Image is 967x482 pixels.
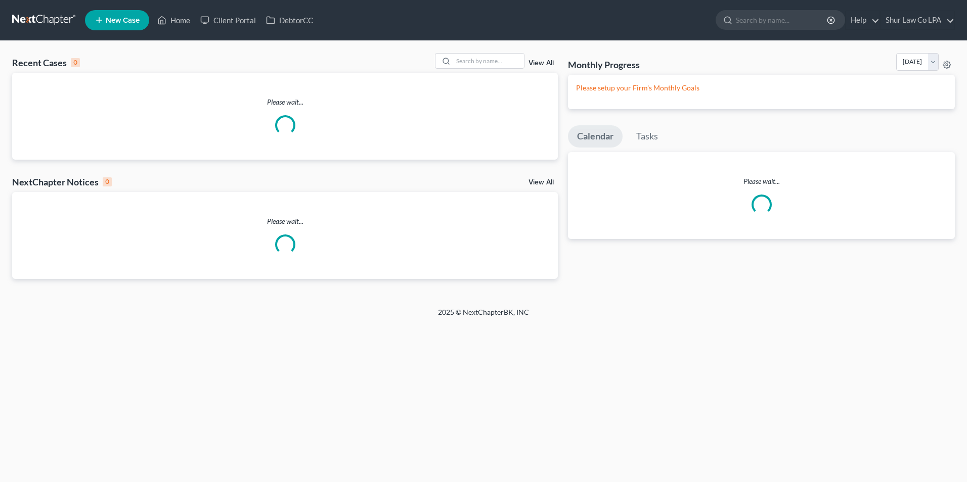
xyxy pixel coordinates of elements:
div: 2025 © NextChapterBK, INC [195,307,772,325]
h3: Monthly Progress [568,59,640,71]
a: View All [529,179,554,186]
a: Tasks [627,125,667,148]
a: Shur Law Co LPA [881,11,954,29]
a: Calendar [568,125,623,148]
div: 0 [103,177,112,186]
span: New Case [106,17,140,24]
a: Client Portal [195,11,261,29]
p: Please wait... [12,97,558,107]
p: Please wait... [12,216,558,226]
a: Home [152,11,195,29]
input: Search by name... [453,54,524,68]
p: Please wait... [568,176,955,186]
div: 0 [71,58,80,67]
p: Please setup your Firm's Monthly Goals [576,83,947,93]
a: View All [529,60,554,67]
div: Recent Cases [12,57,80,69]
a: Help [846,11,880,29]
input: Search by name... [736,11,828,29]
div: NextChapter Notices [12,176,112,188]
a: DebtorCC [261,11,318,29]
